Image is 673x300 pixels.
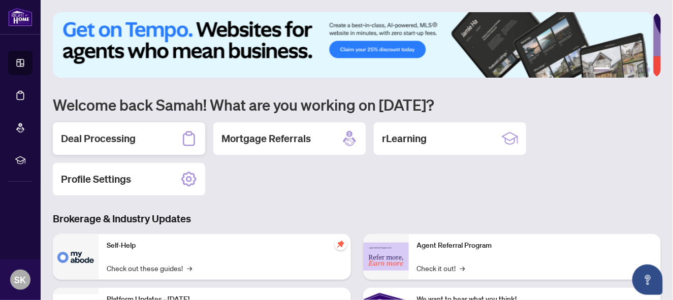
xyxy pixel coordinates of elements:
[614,68,618,72] button: 2
[632,264,663,295] button: Open asap
[15,273,26,287] span: SK
[61,172,131,186] h2: Profile Settings
[594,68,610,72] button: 1
[622,68,626,72] button: 3
[53,234,99,280] img: Self-Help
[53,12,653,78] img: Slide 0
[363,243,409,271] img: Agent Referral Program
[335,238,347,250] span: pushpin
[647,68,651,72] button: 6
[221,131,311,146] h2: Mortgage Referrals
[53,212,661,226] h3: Brokerage & Industry Updates
[61,131,136,146] h2: Deal Processing
[187,262,192,274] span: →
[417,240,653,251] p: Agent Referral Program
[53,95,661,114] h1: Welcome back Samah! What are you working on [DATE]?
[638,68,643,72] button: 5
[382,131,427,146] h2: rLearning
[107,262,192,274] a: Check out these guides!→
[107,240,343,251] p: Self-Help
[417,262,465,274] a: Check it out!→
[630,68,634,72] button: 4
[460,262,465,274] span: →
[8,8,33,26] img: logo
